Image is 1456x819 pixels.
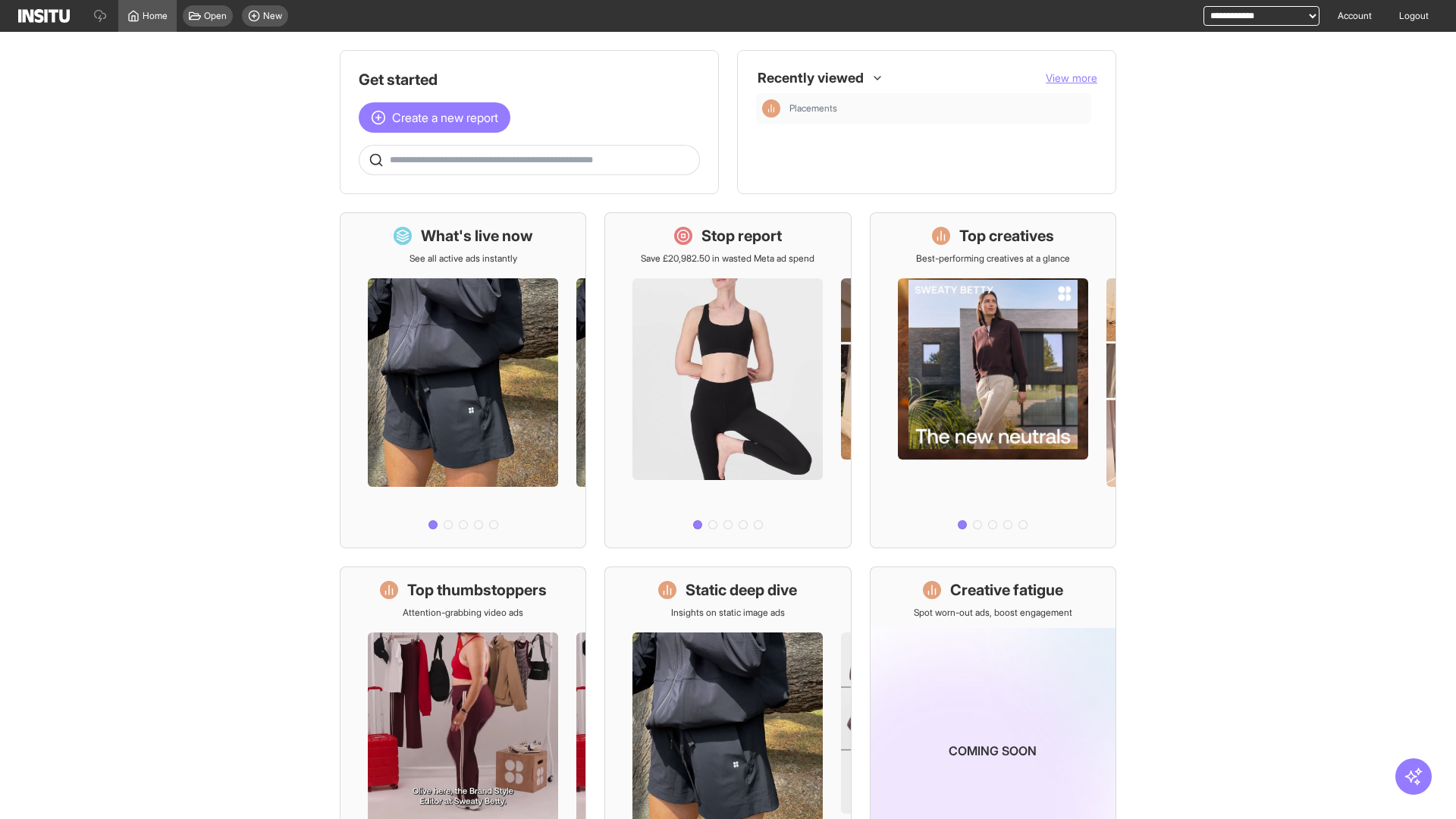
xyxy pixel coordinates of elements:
span: New [263,10,282,22]
h1: Static deep dive [686,579,797,601]
span: Home [143,10,168,22]
img: Logo [18,9,70,23]
h1: Get started [359,69,700,90]
p: See all active ads instantly [409,253,517,265]
span: Create a new report [392,108,498,127]
p: Attention-grabbing video ads [403,607,523,619]
a: Stop reportSave £20,982.50 in wasted Meta ad spend [604,212,851,548]
span: Open [204,10,227,22]
p: Insights on static image ads [671,607,785,619]
p: Save £20,982.50 in wasted Meta ad spend [641,253,814,265]
button: Create a new report [359,102,510,133]
h1: Stop report [701,225,782,246]
span: Placements [789,102,837,115]
p: Best-performing creatives at a glance [916,253,1070,265]
div: Insights [762,99,780,118]
h1: Top thumbstoppers [407,579,547,601]
span: View more [1046,71,1097,84]
span: Placements [789,102,1085,115]
a: What's live nowSee all active ads instantly [340,212,586,548]
button: View more [1046,71,1097,86]
h1: Top creatives [959,225,1054,246]
a: Top creativesBest-performing creatives at a glance [870,212,1116,548]
h1: What's live now [421,225,533,246]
